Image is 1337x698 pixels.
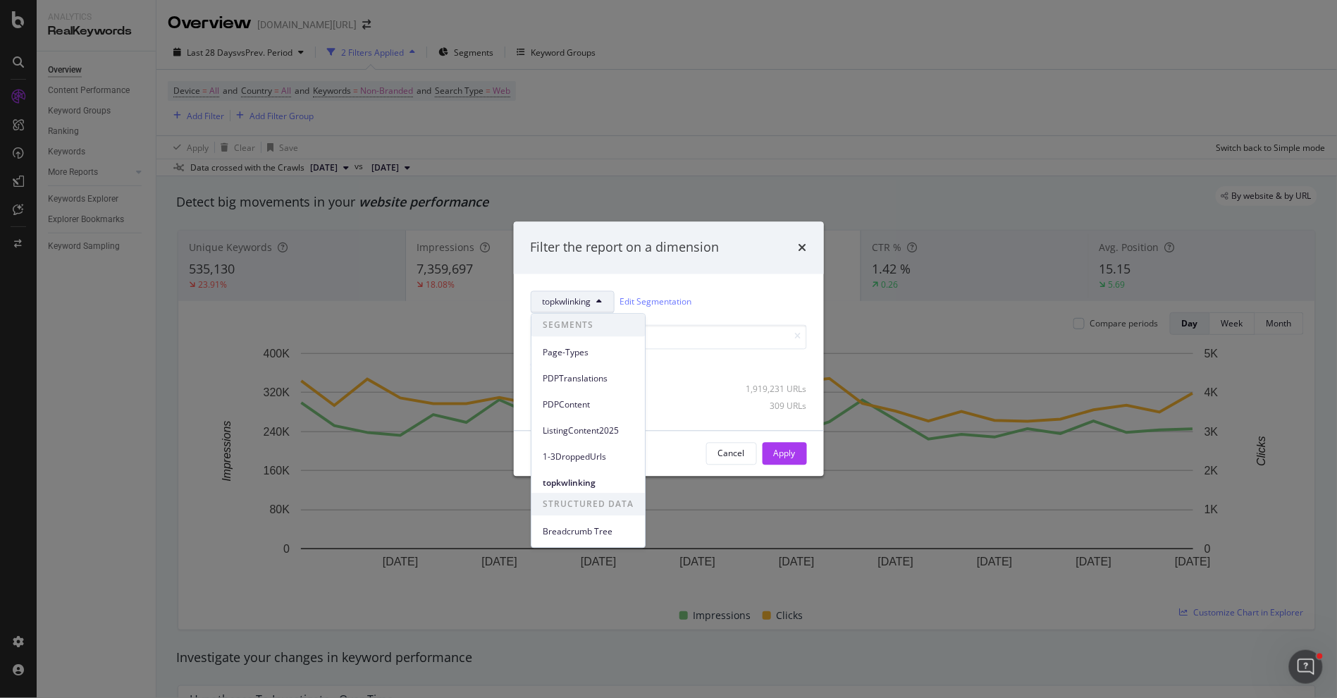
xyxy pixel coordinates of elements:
span: STRUCTURED DATA [531,493,645,515]
a: Edit Segmentation [620,295,692,310]
span: PDPContent [543,398,634,411]
input: Search [531,324,807,349]
div: times [799,239,807,257]
button: topkwlinking [531,290,615,313]
span: topkwlinking [543,296,591,308]
div: 1,919,231 URLs [738,384,807,396]
div: 309 URLs [738,400,807,412]
span: ListingContent2025 [543,424,634,437]
span: Page-Types [543,346,634,359]
span: SEGMENTS [531,314,645,336]
div: modal [514,222,824,477]
span: Breadcrumb Tree [543,525,634,538]
button: Apply [763,442,807,465]
span: 1-3DroppedUrls [543,451,634,463]
span: topkwlinking [543,477,634,489]
div: Apply [774,448,796,460]
div: Select all data available [531,360,807,372]
iframe: Intercom live chat [1289,650,1323,684]
div: Filter the report on a dimension [531,239,720,257]
button: Cancel [706,442,757,465]
div: Cancel [718,448,745,460]
span: PDPTranslations [543,372,634,385]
